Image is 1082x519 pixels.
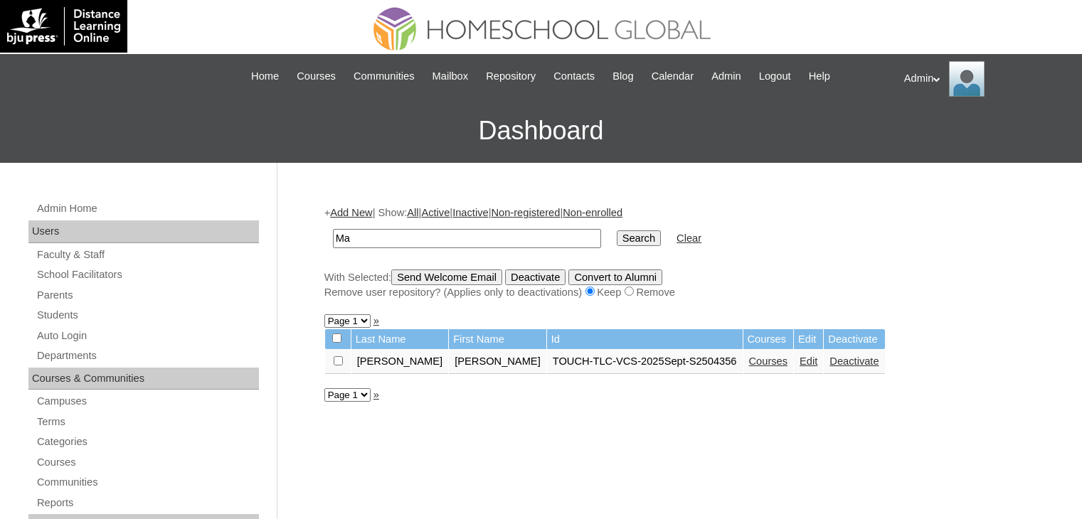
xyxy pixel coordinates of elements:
[36,454,259,471] a: Courses
[553,68,595,85] span: Contacts
[547,350,743,374] td: TOUCH-TLC-VCS-2025Sept-S2504356
[36,287,259,304] a: Parents
[677,232,701,244] a: Clear
[752,68,798,85] a: Logout
[351,329,449,350] td: Last Name
[7,99,1075,163] h3: Dashboard
[324,285,1029,300] div: Remove user repository? (Applies only to deactivations) Keep Remove
[505,269,566,285] input: Deactivate
[36,327,259,345] a: Auto Login
[324,269,1029,300] div: With Selected:
[568,269,662,285] input: Convert to Alumni
[449,350,546,374] td: [PERSON_NAME]
[743,329,794,350] td: Courses
[645,68,701,85] a: Calendar
[333,229,601,248] input: Search
[290,68,343,85] a: Courses
[36,413,259,431] a: Terms
[904,61,1068,97] div: Admin
[425,68,476,85] a: Mailbox
[36,246,259,264] a: Faculty & Staff
[612,68,633,85] span: Blog
[324,205,1029,299] div: + | Show: | | | |
[36,494,259,512] a: Reports
[824,329,884,350] td: Deactivate
[759,68,791,85] span: Logout
[330,207,372,218] a: Add New
[421,207,450,218] a: Active
[949,61,985,97] img: Admin Homeschool Global
[36,266,259,284] a: School Facilitators
[547,329,743,350] td: Id
[652,68,694,85] span: Calendar
[7,7,120,46] img: logo-white.png
[297,68,336,85] span: Courses
[546,68,602,85] a: Contacts
[486,68,536,85] span: Repository
[28,368,259,390] div: Courses & Communities
[251,68,279,85] span: Home
[373,389,379,400] a: »
[605,68,640,85] a: Blog
[346,68,422,85] a: Communities
[800,355,817,367] a: Edit
[563,207,622,218] a: Non-enrolled
[36,306,259,324] a: Students
[407,207,418,218] a: All
[244,68,286,85] a: Home
[391,269,502,285] input: Send Welcome Email
[449,329,546,350] td: First Name
[452,207,489,218] a: Inactive
[802,68,837,85] a: Help
[479,68,543,85] a: Repository
[351,350,449,374] td: [PERSON_NAME]
[36,433,259,451] a: Categories
[433,68,469,85] span: Mailbox
[829,355,879,367] a: Deactivate
[749,355,788,367] a: Courses
[704,68,748,85] a: Admin
[373,315,379,326] a: »
[36,473,259,491] a: Communities
[354,68,415,85] span: Communities
[36,200,259,218] a: Admin Home
[36,347,259,365] a: Departments
[491,207,560,218] a: Non-registered
[28,220,259,243] div: Users
[711,68,741,85] span: Admin
[36,392,259,410] a: Campuses
[617,230,661,246] input: Search
[794,329,823,350] td: Edit
[809,68,830,85] span: Help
